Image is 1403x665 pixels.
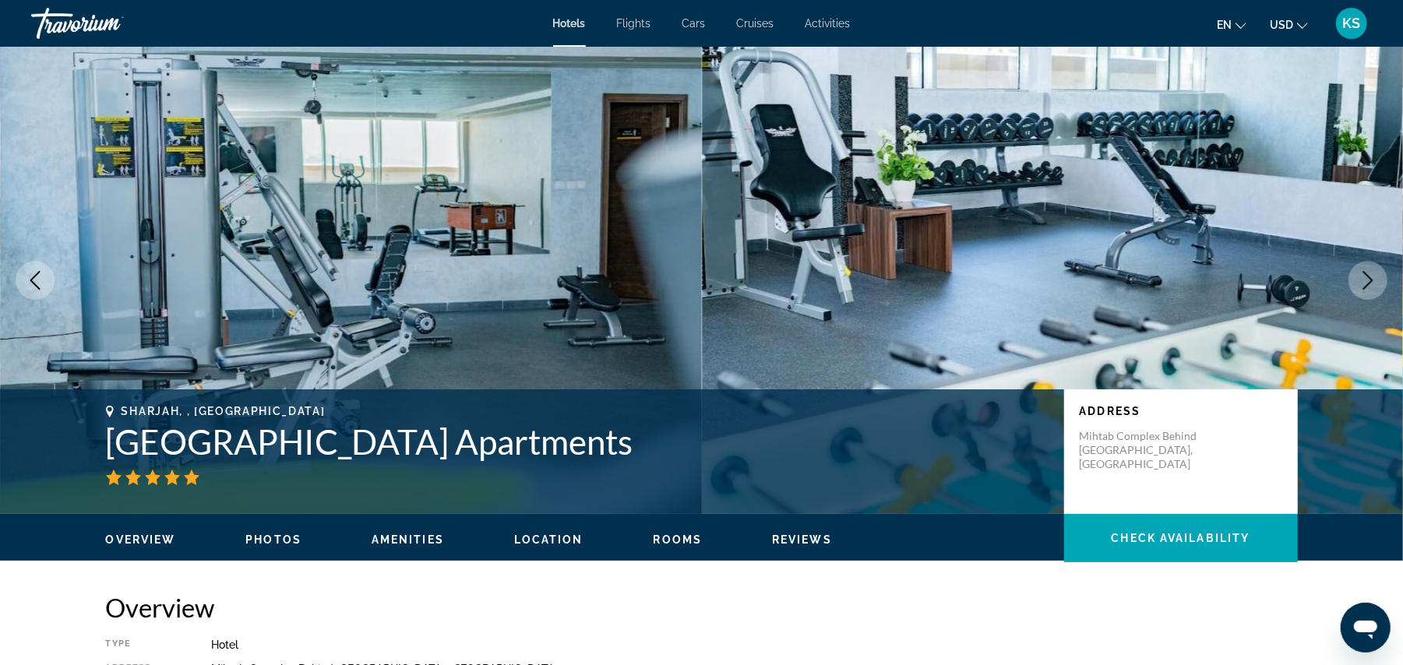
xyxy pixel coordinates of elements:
[16,261,55,300] button: Previous image
[1270,13,1308,36] button: Change currency
[1217,19,1232,31] span: en
[514,533,583,546] span: Location
[737,17,774,30] a: Cruises
[1112,532,1250,544] span: Check Availability
[106,533,176,546] span: Overview
[772,533,832,547] button: Reviews
[553,17,586,30] a: Hotels
[245,533,301,546] span: Photos
[772,533,832,546] span: Reviews
[1080,429,1204,471] p: Mihtab Complex Behind [GEOGRAPHIC_DATA], [GEOGRAPHIC_DATA]
[372,533,444,546] span: Amenities
[245,533,301,547] button: Photos
[654,533,703,546] span: Rooms
[106,639,172,651] div: Type
[617,17,651,30] a: Flights
[654,533,703,547] button: Rooms
[122,405,326,417] span: Sharjah, , [GEOGRAPHIC_DATA]
[106,533,176,547] button: Overview
[1064,514,1298,562] button: Check Availability
[1270,19,1293,31] span: USD
[106,592,1298,623] h2: Overview
[1341,603,1391,653] iframe: Кнопка запуска окна обмена сообщениями
[1080,405,1282,417] p: Address
[106,421,1049,462] h1: [GEOGRAPHIC_DATA] Apartments
[805,17,851,30] a: Activities
[1331,7,1372,40] button: User Menu
[1217,13,1246,36] button: Change language
[31,3,187,44] a: Travorium
[1343,16,1361,31] span: KS
[514,533,583,547] button: Location
[682,17,706,30] a: Cars
[211,639,1298,651] div: Hotel
[372,533,444,547] button: Amenities
[1348,261,1387,300] button: Next image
